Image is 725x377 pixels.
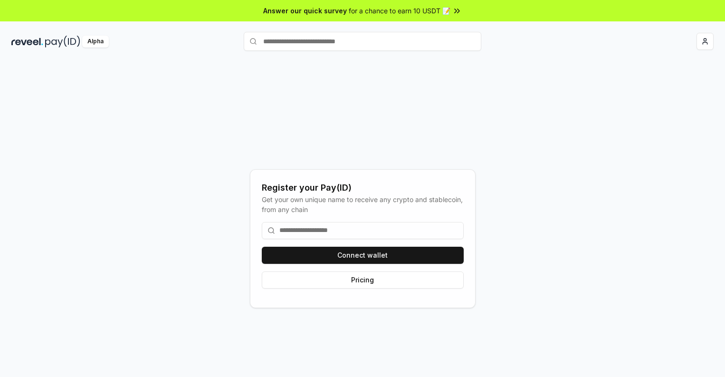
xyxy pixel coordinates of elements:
img: reveel_dark [11,36,43,48]
span: Answer our quick survey [263,6,347,16]
img: pay_id [45,36,80,48]
div: Alpha [82,36,109,48]
span: for a chance to earn 10 USDT 📝 [349,6,450,16]
button: Connect wallet [262,247,464,264]
div: Get your own unique name to receive any crypto and stablecoin, from any chain [262,194,464,214]
div: Register your Pay(ID) [262,181,464,194]
button: Pricing [262,271,464,289]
